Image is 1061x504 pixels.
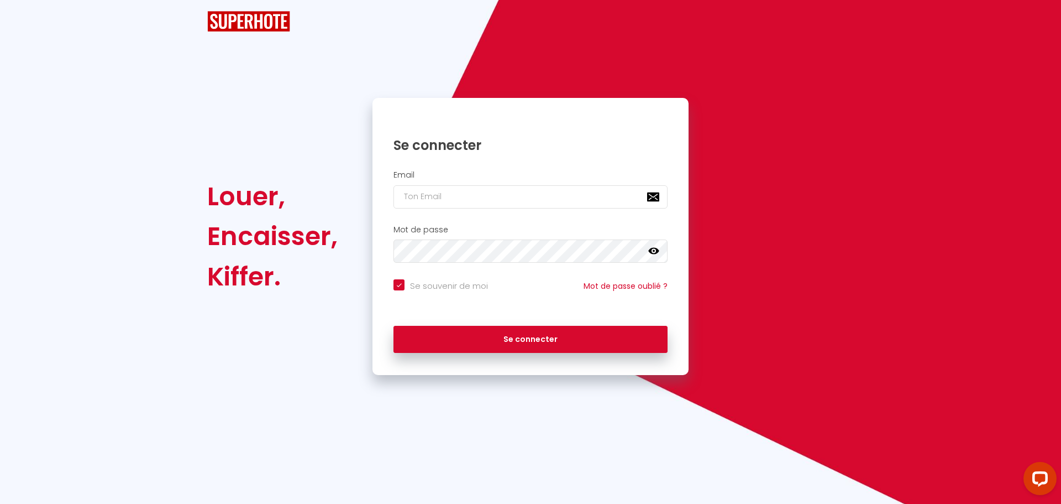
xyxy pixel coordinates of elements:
h1: Se connecter [393,137,668,154]
button: Se connecter [393,326,668,354]
img: SuperHote logo [207,11,290,32]
h2: Mot de passe [393,225,668,235]
div: Kiffer. [207,257,338,297]
h2: Email [393,170,668,180]
iframe: LiveChat chat widget [1015,458,1061,504]
input: Ton Email [393,185,668,209]
div: Encaisser, [207,216,338,256]
a: Mot de passe oublié ? [584,280,668,292]
div: Louer, [207,176,338,216]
